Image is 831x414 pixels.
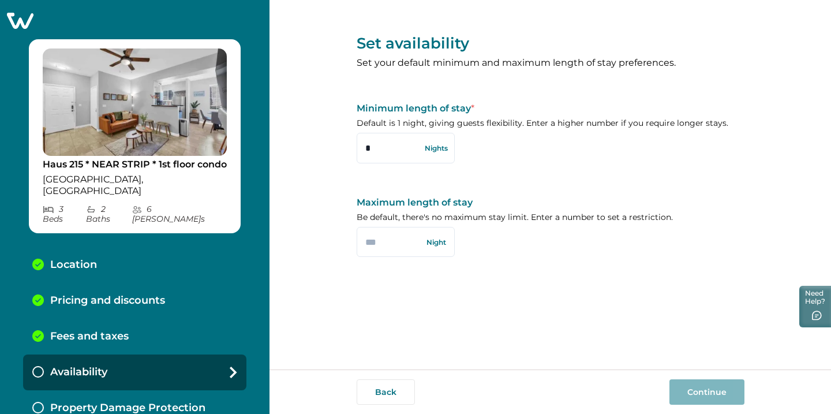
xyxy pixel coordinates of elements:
[43,49,227,156] img: propertyImage_Haus 215 * NEAR STRIP * 1st floor condo
[357,57,744,69] p: Set your default minimum and maximum length of stay preferences.
[50,294,165,307] p: Pricing and discounts
[132,204,227,224] p: 6 [PERSON_NAME] s
[43,174,227,196] p: [GEOGRAPHIC_DATA], [GEOGRAPHIC_DATA]
[50,366,107,379] p: Availability
[357,197,744,208] p: Maximum length of stay
[50,259,97,271] p: Location
[43,159,227,170] p: Haus 215 * NEAR STRIP * 1st floor condo
[50,330,129,343] p: Fees and taxes
[86,204,132,224] p: 2 Bath s
[43,204,86,224] p: 3 Bed s
[357,379,415,405] button: Back
[357,212,744,223] p: Be default, there's no maximum stay limit. Enter a number to set a restriction.
[357,103,744,114] p: Minimum length of stay
[357,35,744,53] p: Set availability
[669,379,744,405] button: Continue
[357,118,744,129] p: Default is 1 night, giving guests flexibility. Enter a higher number if you require longer stays.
